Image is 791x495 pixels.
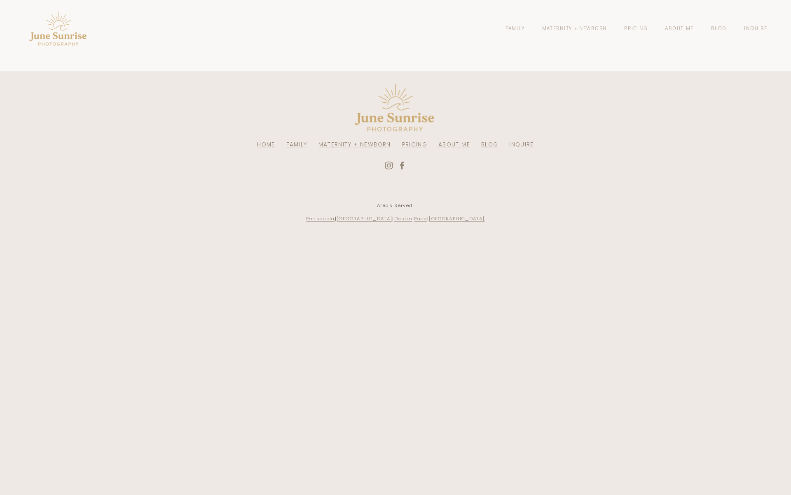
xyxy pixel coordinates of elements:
[24,8,94,49] img: Pensacola Photographer - June Sunrise Photography
[402,141,428,148] a: PRICING
[414,216,427,222] a: Pace
[257,141,275,148] a: HOME
[509,141,534,148] a: INQUIRE
[286,141,307,148] a: FAMILY
[180,203,611,209] p: Areas Served:
[180,216,611,222] p: | | | |
[744,25,767,32] a: Inquire
[624,25,648,32] a: Pricing
[394,216,412,222] a: Destin
[337,216,392,222] a: [GEOGRAPHIC_DATA]
[385,161,393,170] a: Instagram
[505,25,524,32] a: Family
[398,161,406,170] a: Facebook
[429,216,484,222] a: [GEOGRAPHIC_DATA]
[481,141,498,148] a: BLOG
[665,25,694,32] a: About Me
[306,216,335,222] a: Pensacola
[542,25,607,32] a: Maternity + Newborn
[711,25,727,32] a: Blog
[438,141,470,148] a: ABOUT ME
[318,141,391,148] a: MATERNITY + NEWBORN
